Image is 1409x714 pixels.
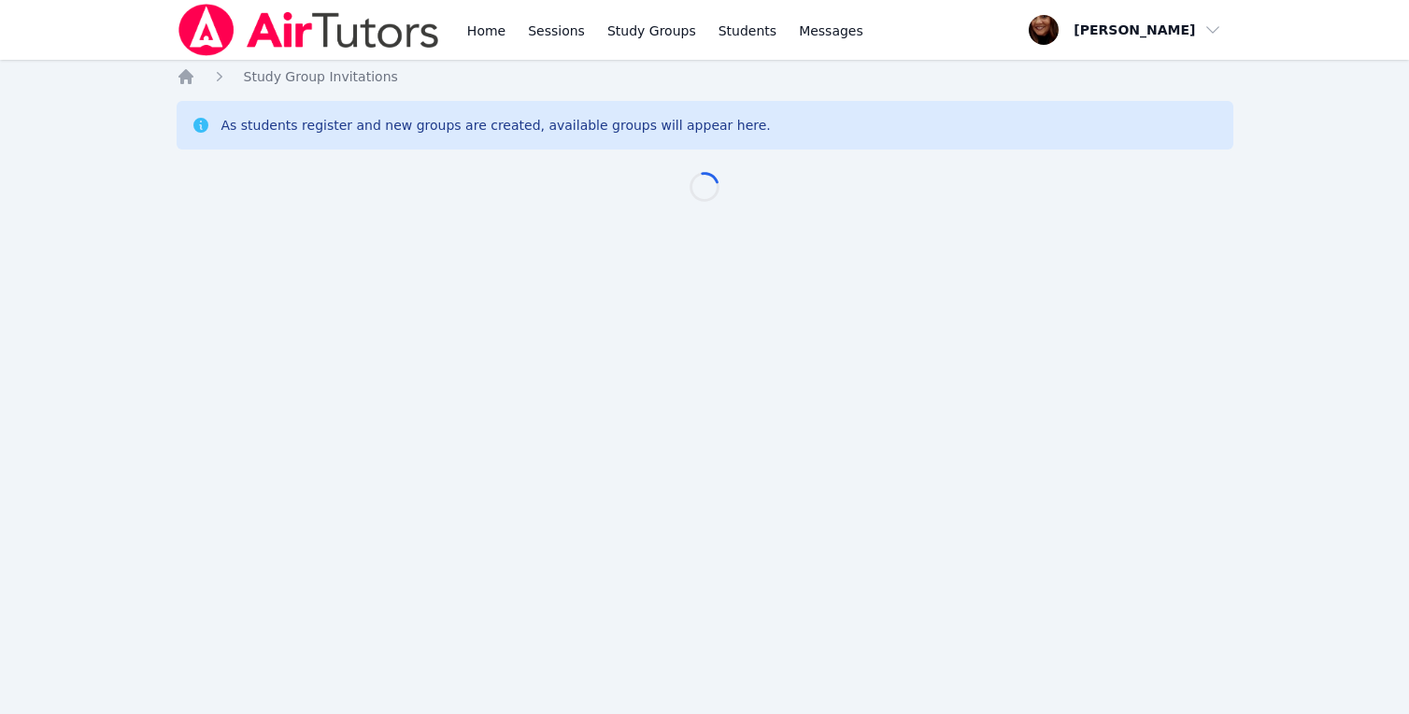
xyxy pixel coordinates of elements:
span: Messages [799,21,863,40]
span: Study Group Invitations [244,69,398,84]
a: Study Group Invitations [244,67,398,86]
div: As students register and new groups are created, available groups will appear here. [221,116,771,135]
nav: Breadcrumb [177,67,1233,86]
img: Air Tutors [177,4,441,56]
